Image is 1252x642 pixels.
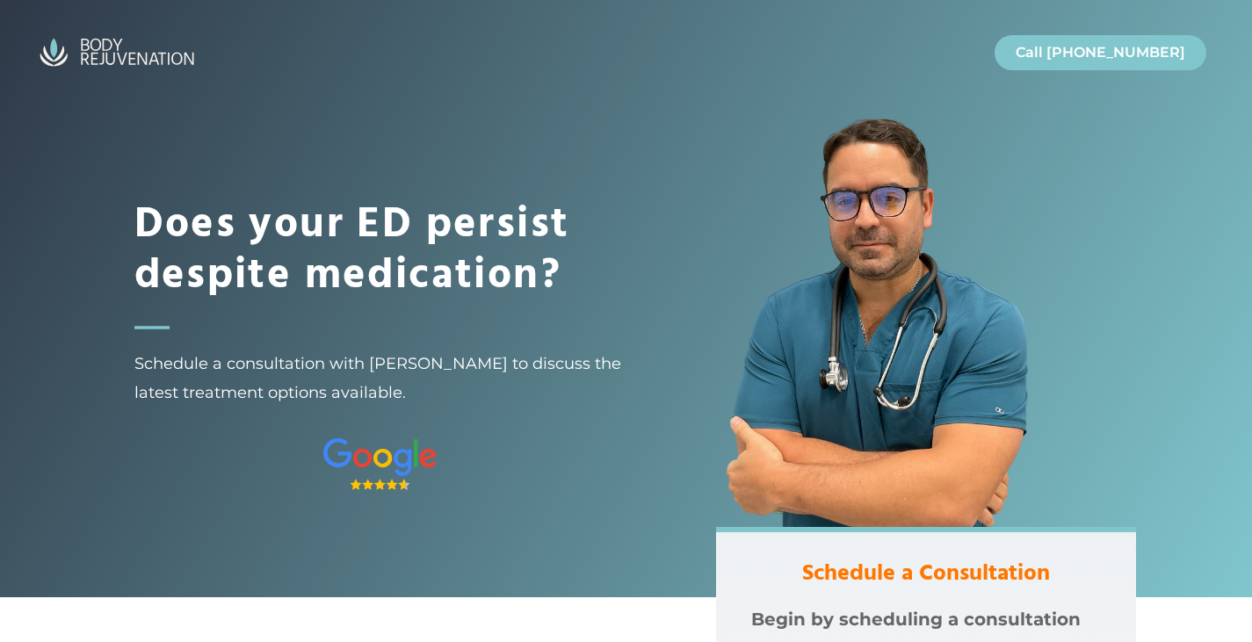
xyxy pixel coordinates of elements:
[134,191,570,310] strong: Does your ED persist despite medication?
[802,556,1050,592] strong: Schedule a Consultation
[977,26,1224,79] nav: Primary
[995,35,1206,70] a: Call [PHONE_NUMBER]
[134,350,626,407] span: Schedule a consultation with [PERSON_NAME] to discuss the latest treatment options available.
[626,105,1118,597] img: Dr.-Martinez-Longevity-Expert
[29,32,205,74] img: BodyRejuvenation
